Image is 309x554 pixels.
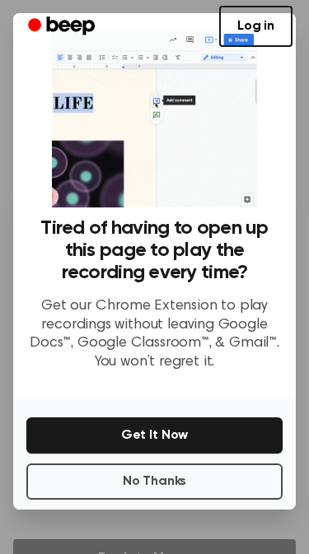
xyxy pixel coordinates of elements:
[16,11,110,43] a: Beep
[26,463,283,500] button: No Thanks
[26,417,283,454] button: Get It Now
[26,297,283,371] p: Get our Chrome Extension to play recordings without leaving Google Docs™, Google Classroom™, & Gm...
[26,217,283,284] h3: Tired of having to open up this page to play the recording every time?
[52,30,257,207] img: Beep extension in action
[219,6,293,47] a: Log in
